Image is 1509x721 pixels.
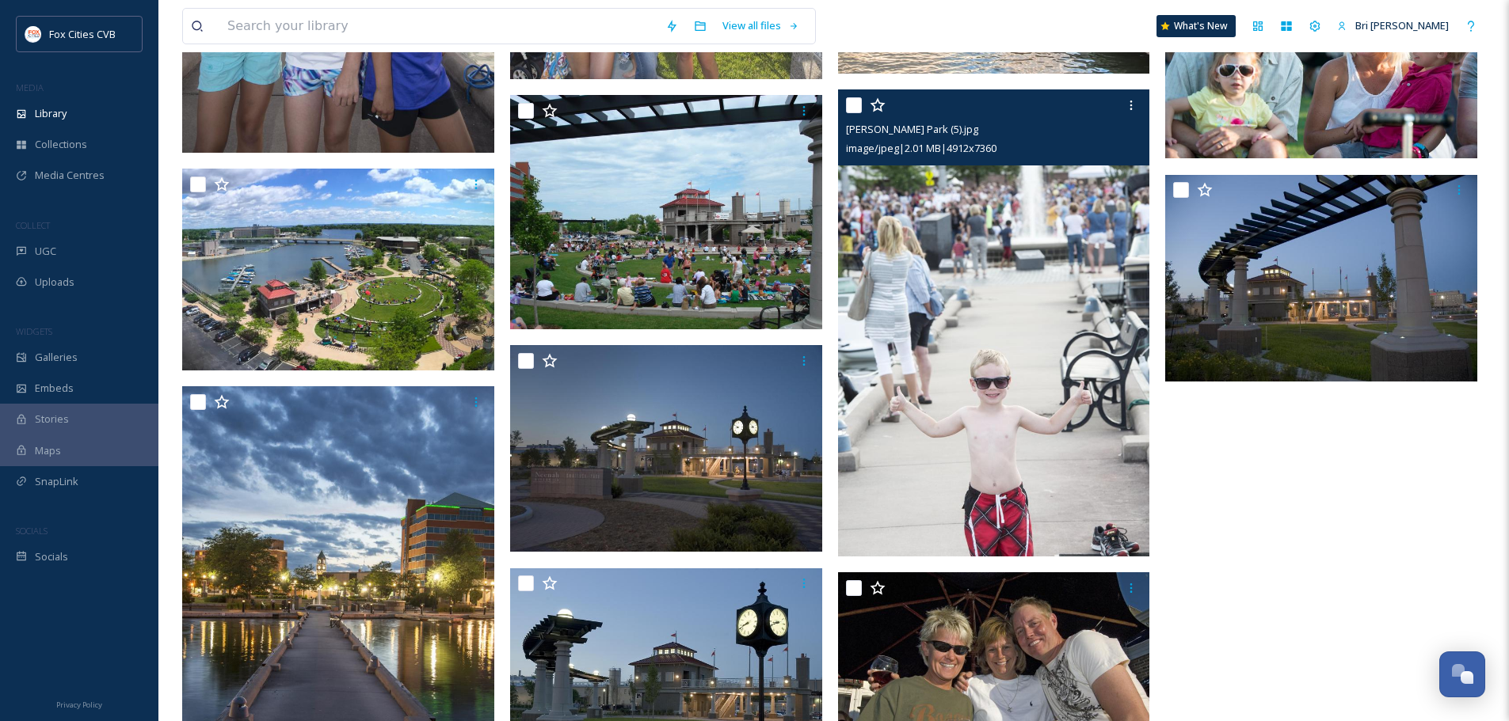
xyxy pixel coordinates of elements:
[35,106,67,121] span: Library
[16,325,52,337] span: WIDGETS
[56,700,102,710] span: Privacy Policy
[846,141,996,155] span: image/jpeg | 2.01 MB | 4912 x 7360
[714,10,807,41] a: View all files
[35,381,74,396] span: Embeds
[1355,18,1449,32] span: Bri [PERSON_NAME]
[1329,10,1457,41] a: Bri [PERSON_NAME]
[35,549,68,564] span: Socials
[25,26,41,42] img: images.png
[510,345,822,552] img: Shattuck Park - Older Photos (7).jpg
[16,82,44,93] span: MEDIA
[1157,15,1236,37] a: What's New
[182,169,494,370] img: Shattuck Park - Adam Shea Photography PC (4).jpg
[35,244,56,259] span: UGC
[35,443,61,458] span: Maps
[1165,175,1477,382] img: Shattuck Park - Older Photos (8).jpg
[219,9,657,44] input: Search your library
[16,525,48,537] span: SOCIALS
[35,275,74,290] span: Uploads
[35,137,87,152] span: Collections
[35,474,78,489] span: SnapLink
[35,168,105,183] span: Media Centres
[838,89,1150,556] img: Shattuck Park (5).jpg
[56,694,102,713] a: Privacy Policy
[1439,651,1485,697] button: Open Chat
[510,95,822,329] img: ShattuckPark_NeenahWI.JPG
[35,350,78,365] span: Galleries
[16,219,50,231] span: COLLECT
[846,122,978,136] span: [PERSON_NAME] Park (5).jpg
[49,27,116,41] span: Fox Cities CVB
[35,412,69,427] span: Stories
